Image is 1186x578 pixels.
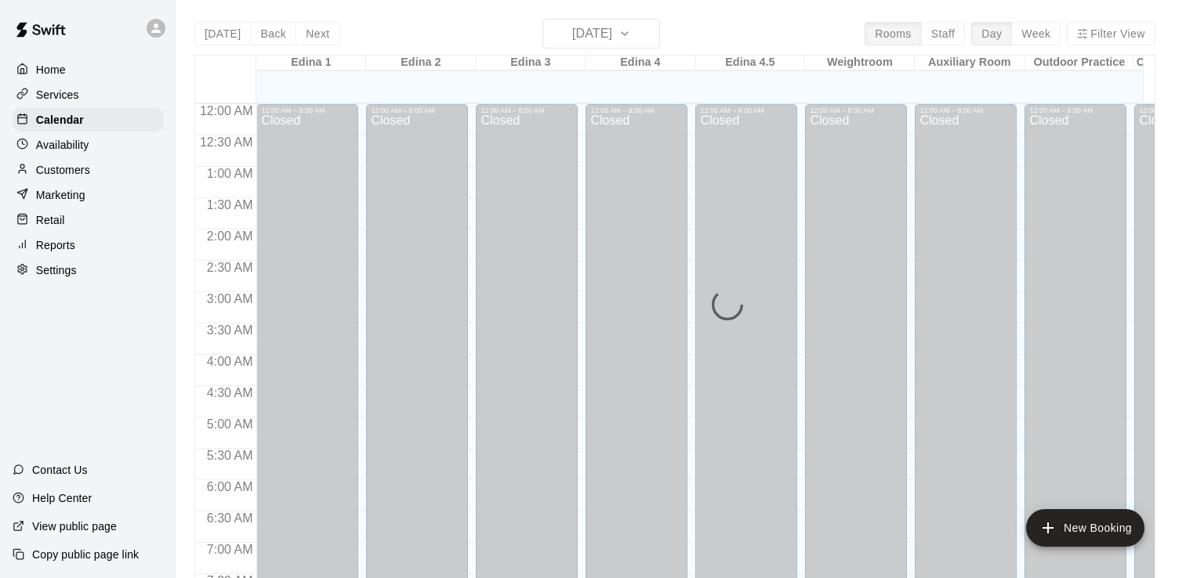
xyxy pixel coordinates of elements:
[1025,56,1134,70] div: Outdoor Practice
[13,83,164,107] a: Services
[476,56,586,70] div: Edina 3
[481,107,573,114] div: 12:00 AM – 8:00 AM
[36,162,90,178] p: Customers
[700,107,792,114] div: 12:00 AM – 8:00 AM
[203,292,257,305] span: 3:00 AM
[366,56,476,70] div: Edina 2
[203,543,257,556] span: 7:00 AM
[32,462,88,478] p: Contact Us
[36,87,79,103] p: Services
[36,187,85,203] p: Marketing
[13,208,164,232] a: Retail
[32,518,117,534] p: View public page
[36,137,89,153] p: Availability
[203,198,257,211] span: 1:30 AM
[13,258,164,282] a: Settings
[13,233,164,257] a: Reports
[13,58,164,81] a: Home
[371,107,463,114] div: 12:00 AM – 8:00 AM
[36,212,65,228] p: Retail
[203,261,257,274] span: 2:30 AM
[13,108,164,132] a: Calendar
[13,133,164,157] a: Availability
[203,386,257,399] span: 4:30 AM
[36,237,75,253] p: Reports
[203,511,257,525] span: 6:30 AM
[919,107,1012,114] div: 12:00 AM – 8:00 AM
[203,480,257,493] span: 6:00 AM
[32,547,139,562] p: Copy public page link
[590,107,683,114] div: 12:00 AM – 8:00 AM
[586,56,695,70] div: Edina 4
[1026,509,1144,547] button: add
[805,56,915,70] div: Weightroom
[203,323,257,337] span: 3:30 AM
[203,167,257,180] span: 1:00 AM
[13,183,164,207] a: Marketing
[32,490,92,506] p: Help Center
[1029,107,1122,114] div: 12:00 AM – 8:00 AM
[810,107,902,114] div: 12:00 AM – 8:00 AM
[695,56,805,70] div: Edina 4.5
[203,417,257,431] span: 5:00 AM
[36,262,77,278] p: Settings
[203,449,257,462] span: 5:30 AM
[203,355,257,368] span: 4:00 AM
[261,107,354,114] div: 12:00 AM – 8:00 AM
[915,56,1025,70] div: Auxiliary Room
[203,229,257,243] span: 2:00 AM
[36,62,66,78] p: Home
[36,112,84,128] p: Calendar
[256,56,366,70] div: Edina 1
[196,104,257,117] span: 12:00 AM
[13,158,164,182] a: Customers
[196,135,257,149] span: 12:30 AM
